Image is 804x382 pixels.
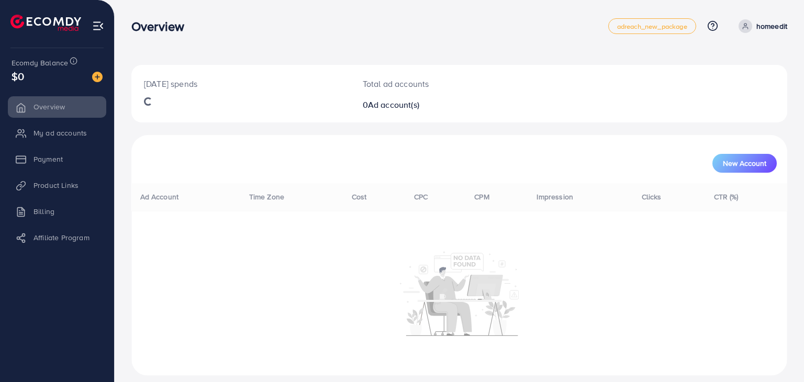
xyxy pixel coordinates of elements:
[92,20,104,32] img: menu
[617,23,687,30] span: adreach_new_package
[363,77,501,90] p: Total ad accounts
[363,100,501,110] h2: 0
[131,19,193,34] h3: Overview
[368,99,419,110] span: Ad account(s)
[723,160,766,167] span: New Account
[712,154,777,173] button: New Account
[10,15,81,31] img: logo
[92,72,103,82] img: image
[12,58,68,68] span: Ecomdy Balance
[756,20,787,32] p: homeedit
[144,77,338,90] p: [DATE] spends
[734,19,787,33] a: homeedit
[12,69,24,84] span: $0
[608,18,696,34] a: adreach_new_package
